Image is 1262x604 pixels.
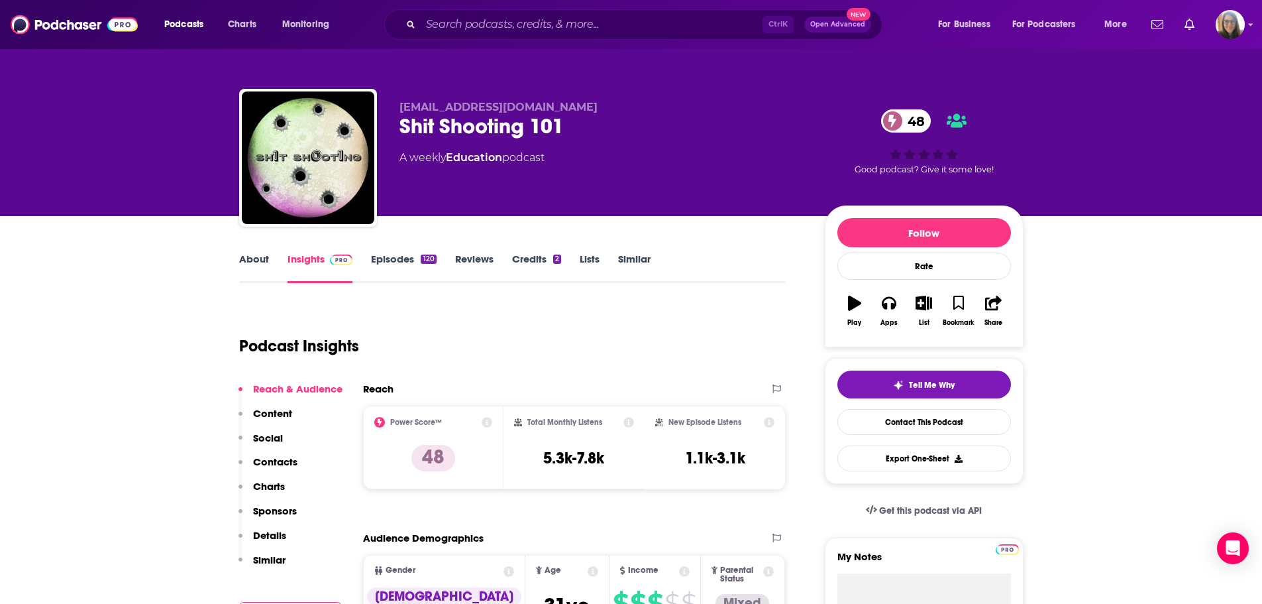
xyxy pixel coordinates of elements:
img: Podchaser - Follow, Share and Rate Podcasts [11,12,138,37]
img: User Profile [1216,10,1245,39]
div: 2 [553,255,561,264]
button: Similar [238,554,286,578]
span: Gender [386,566,415,575]
div: 48Good podcast? Give it some love! [825,101,1024,183]
span: For Podcasters [1012,15,1076,34]
a: Show notifications dropdown [1179,13,1200,36]
input: Search podcasts, credits, & more... [421,14,762,35]
div: Apps [880,319,898,327]
button: Social [238,432,283,456]
span: New [847,8,870,21]
div: List [919,319,929,327]
span: Age [545,566,561,575]
p: Social [253,432,283,444]
div: Bookmark [943,319,974,327]
div: Play [847,319,861,327]
div: Search podcasts, credits, & more... [397,9,895,40]
p: Reach & Audience [253,383,342,395]
button: List [906,287,941,335]
a: Show notifications dropdown [1146,13,1169,36]
span: [EMAIL_ADDRESS][DOMAIN_NAME] [399,101,598,113]
h2: Power Score™ [390,418,442,427]
a: About [239,253,269,283]
p: Contacts [253,455,297,468]
a: Lists [580,253,600,283]
button: Sponsors [238,505,297,529]
h2: Audience Demographics [363,532,484,544]
img: Shit Shooting 101 [242,91,374,224]
span: Get this podcast via API [879,505,982,516]
button: Content [238,407,292,432]
div: Open Intercom Messenger [1217,532,1249,564]
label: My Notes [837,550,1011,574]
button: Follow [837,218,1011,247]
div: Share [984,319,1002,327]
a: Contact This Podcast [837,409,1011,435]
h1: Podcast Insights [239,336,359,356]
a: Education [446,151,502,164]
span: Good podcast? Give it some love! [855,164,994,174]
h3: 1.1k-3.1k [685,448,745,468]
a: Similar [618,253,651,283]
span: For Business [938,15,990,34]
button: open menu [155,14,221,35]
button: open menu [929,14,1007,35]
h2: Reach [363,383,394,395]
img: tell me why sparkle [893,380,904,391]
div: A weekly podcast [399,150,545,166]
button: tell me why sparkleTell Me Why [837,371,1011,398]
span: Charts [228,15,256,34]
img: Podchaser Pro [330,255,353,265]
button: Play [837,287,872,335]
span: Open Advanced [810,21,865,28]
a: Reviews [455,253,494,283]
h2: Total Monthly Listens [527,418,602,427]
div: 120 [421,255,436,264]
button: Share [976,287,1010,335]
p: Details [253,529,286,542]
button: Export One-Sheet [837,446,1011,471]
button: open menu [1095,14,1143,35]
button: Charts [238,480,285,505]
span: More [1104,15,1127,34]
p: 48 [411,445,455,471]
a: InsightsPodchaser Pro [288,253,353,283]
p: Sponsors [253,505,297,517]
span: Ctrl K [762,16,794,33]
button: Show profile menu [1216,10,1245,39]
a: Get this podcast via API [855,495,993,527]
div: Rate [837,253,1011,280]
button: Open AdvancedNew [804,17,871,32]
a: Pro website [996,542,1019,555]
h2: New Episode Listens [668,418,741,427]
a: 48 [881,109,931,133]
span: 48 [894,109,931,133]
span: Income [628,566,658,575]
span: Logged in as akolesnik [1216,10,1245,39]
button: Apps [872,287,906,335]
button: Details [238,529,286,554]
a: Credits2 [512,253,561,283]
a: Episodes120 [371,253,436,283]
button: open menu [273,14,346,35]
span: Monitoring [282,15,329,34]
button: Bookmark [941,287,976,335]
p: Similar [253,554,286,566]
a: Charts [219,14,264,35]
span: Podcasts [164,15,203,34]
button: open menu [1004,14,1095,35]
button: Contacts [238,455,297,480]
h3: 5.3k-7.8k [543,448,604,468]
p: Charts [253,480,285,493]
p: Content [253,407,292,420]
button: Reach & Audience [238,383,342,407]
img: Podchaser Pro [996,544,1019,555]
span: Tell Me Why [909,380,955,391]
span: Parental Status [720,566,761,583]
